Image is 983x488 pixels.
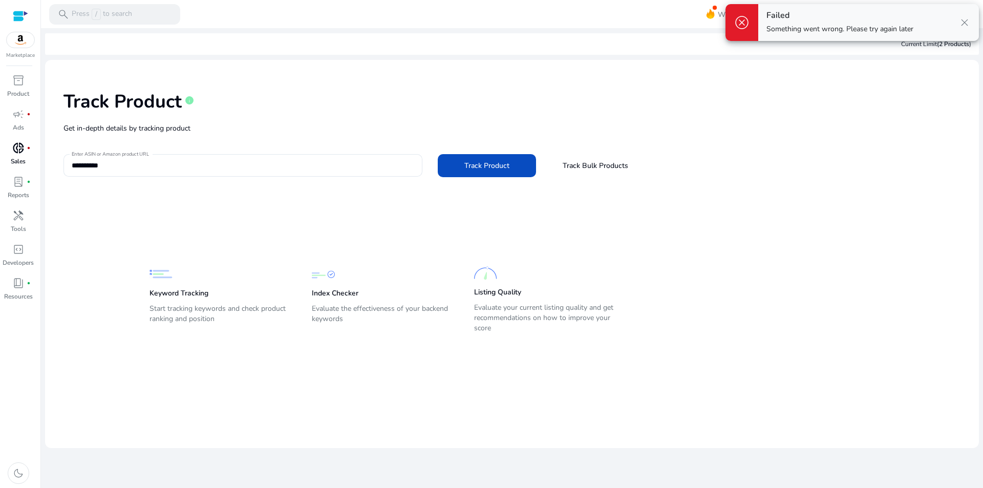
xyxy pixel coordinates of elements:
[12,243,25,256] span: code_blocks
[27,112,31,116] span: fiber_manual_record
[4,292,33,301] p: Resources
[734,14,750,31] span: cancel
[6,52,35,59] p: Marketplace
[3,258,34,267] p: Developers
[149,288,208,299] p: Keyword Tracking
[563,160,628,171] span: Track Bulk Products
[7,89,29,98] p: Product
[12,108,25,120] span: campaign
[12,142,25,154] span: donut_small
[312,288,358,299] p: Index Checker
[149,304,291,332] p: Start tracking keywords and check product ranking and position
[11,224,26,234] p: Tools
[63,91,182,113] h1: Track Product
[464,160,509,171] span: Track Product
[718,6,758,24] span: What's New
[184,95,195,105] span: info
[474,287,521,298] p: Listing Quality
[546,154,645,177] button: Track Bulk Products
[63,123,960,134] p: Get in-depth details by tracking product
[27,146,31,150] span: fiber_manual_record
[72,9,132,20] p: Press to search
[12,467,25,479] span: dark_mode
[57,8,70,20] span: search
[474,303,616,333] p: Evaluate your current listing quality and get recommendations on how to improve your score
[12,277,25,289] span: book_4
[27,281,31,285] span: fiber_manual_record
[312,304,454,332] p: Evaluate the effectiveness of your backend keywords
[312,263,335,286] img: Index Checker
[958,16,971,29] span: close
[13,123,24,132] p: Ads
[11,157,26,166] p: Sales
[8,190,29,200] p: Reports
[149,263,173,286] img: Keyword Tracking
[72,151,149,158] mat-label: Enter ASIN or Amazon product URL
[12,74,25,87] span: inventory_2
[766,11,913,20] h4: Failed
[12,209,25,222] span: handyman
[766,24,913,34] p: Something went wrong. Please try again later
[474,262,497,285] img: Listing Quality
[438,154,536,177] button: Track Product
[27,180,31,184] span: fiber_manual_record
[92,9,101,20] span: /
[12,176,25,188] span: lab_profile
[7,32,34,48] img: amazon.svg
